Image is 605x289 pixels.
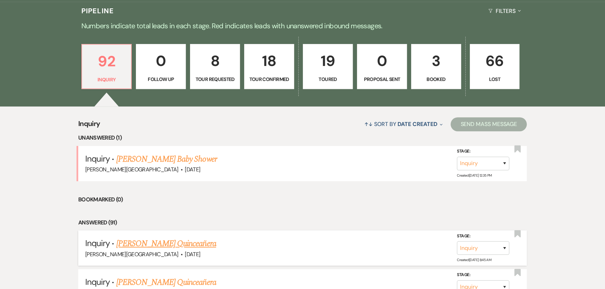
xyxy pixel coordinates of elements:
p: Proposal Sent [362,75,402,83]
a: 8Tour Requested [190,44,240,89]
span: [PERSON_NAME][GEOGRAPHIC_DATA] [85,251,178,258]
button: Filters [486,2,524,20]
button: Sort By Date Created [362,115,445,133]
a: 0Follow Up [136,44,186,89]
a: [PERSON_NAME] Baby Shower [116,153,217,165]
a: [PERSON_NAME] Quinceañera [116,237,216,250]
h3: Pipeline [81,6,114,16]
button: Send Mass Message [451,117,527,131]
a: 19Toured [303,44,353,89]
span: [PERSON_NAME][GEOGRAPHIC_DATA] [85,166,178,173]
p: Numbers indicate total leads in each stage. Red indicates leads with unanswered inbound messages. [51,20,554,31]
span: Inquiry [85,276,110,287]
a: 92Inquiry [81,44,132,89]
p: Lost [474,75,515,83]
p: 92 [86,50,127,73]
span: [DATE] [185,251,200,258]
p: Follow Up [140,75,181,83]
li: Bookmarked (0) [78,195,527,204]
span: Inquiry [85,238,110,249]
p: 3 [416,49,457,73]
p: Tour Requested [195,75,235,83]
span: ↑↓ [364,120,373,128]
a: 3Booked [411,44,461,89]
p: 8 [195,49,235,73]
p: Booked [416,75,457,83]
span: Inquiry [85,153,110,164]
label: Stage: [457,271,509,279]
a: 66Lost [470,44,520,89]
span: Created: [DATE] 12:35 PM [457,173,491,178]
p: Tour Confirmed [249,75,290,83]
li: Answered (91) [78,218,527,227]
a: [PERSON_NAME] Quinceañera [116,276,216,289]
p: 66 [474,49,515,73]
li: Unanswered (1) [78,133,527,142]
span: [DATE] [185,166,200,173]
span: Date Created [398,120,437,128]
a: 0Proposal Sent [357,44,407,89]
p: Toured [307,75,348,83]
p: 19 [307,49,348,73]
span: Inquiry [78,118,100,133]
p: 0 [140,49,181,73]
label: Stage: [457,148,509,155]
p: 0 [362,49,402,73]
p: 18 [249,49,290,73]
label: Stage: [457,232,509,240]
span: Created: [DATE] 8:45 AM [457,258,491,262]
p: Inquiry [86,76,127,83]
a: 18Tour Confirmed [244,44,294,89]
